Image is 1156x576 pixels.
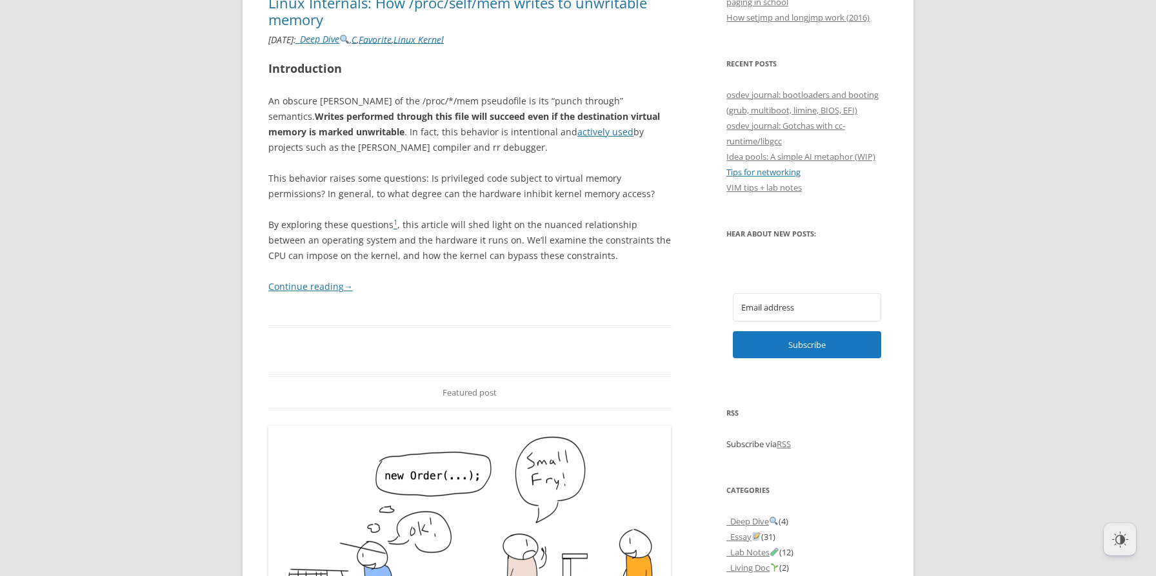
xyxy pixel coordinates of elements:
[726,529,888,544] li: (31)
[726,226,888,242] h3: Hear about new posts:
[340,35,349,44] img: 🔍
[344,280,353,293] span: →
[770,517,778,525] img: 🔍
[726,544,888,560] li: (12)
[726,120,845,147] a: osdev journal: Gotchas with cc-runtime/libgcc
[726,514,888,529] li: (4)
[777,438,791,450] a: RSS
[352,33,357,45] a: C
[296,33,350,45] a: _Deep Dive
[268,171,672,202] p: This behavior raises some questions: Is privileged code subject to virtual memory permissions? In...
[726,483,888,498] h3: Categories
[726,560,888,575] li: (2)
[726,562,779,573] a: _Living Doc
[726,405,888,421] h3: RSS
[268,59,672,78] h2: Introduction
[268,33,294,45] time: [DATE]
[726,151,875,162] a: Idea pools: A simple AI metaphor (WIP)
[733,331,881,358] button: Subscribe
[268,280,353,293] a: Continue reading→
[726,515,779,527] a: _Deep Dive
[726,546,779,558] a: _Lab Notes
[733,293,881,322] input: Email address
[726,89,879,116] a: osdev journal: bootloaders and booting (grub, multiboot, limine, BIOS, EFI)
[394,33,444,45] a: Linux Kernel
[770,548,779,556] img: 🧪
[726,531,761,542] a: _Essay
[394,218,397,231] a: 1
[726,12,870,23] a: How setjmp and longjmp work (2016)
[268,110,660,138] strong: Writes performed through this file will succeed even if the destination virtual memory is marked ...
[268,374,672,410] div: Featured post
[268,93,672,155] p: An obscure [PERSON_NAME] of the /proc/*/mem pseudofile is its “punch through” semantics. . In fac...
[770,563,779,571] img: 🌱
[577,126,633,138] a: actively used
[394,218,397,227] sup: 1
[726,436,888,452] p: Subscribe via
[726,182,802,193] a: VIM tips + lab notes
[359,33,392,45] a: Favorite
[726,56,888,72] h3: Recent Posts
[268,217,672,264] p: By exploring these questions , this article will shed light on the nuanced relationship between a...
[752,532,761,541] img: 📝
[268,33,444,45] i: : , , ,
[726,166,801,178] a: Tips for networking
